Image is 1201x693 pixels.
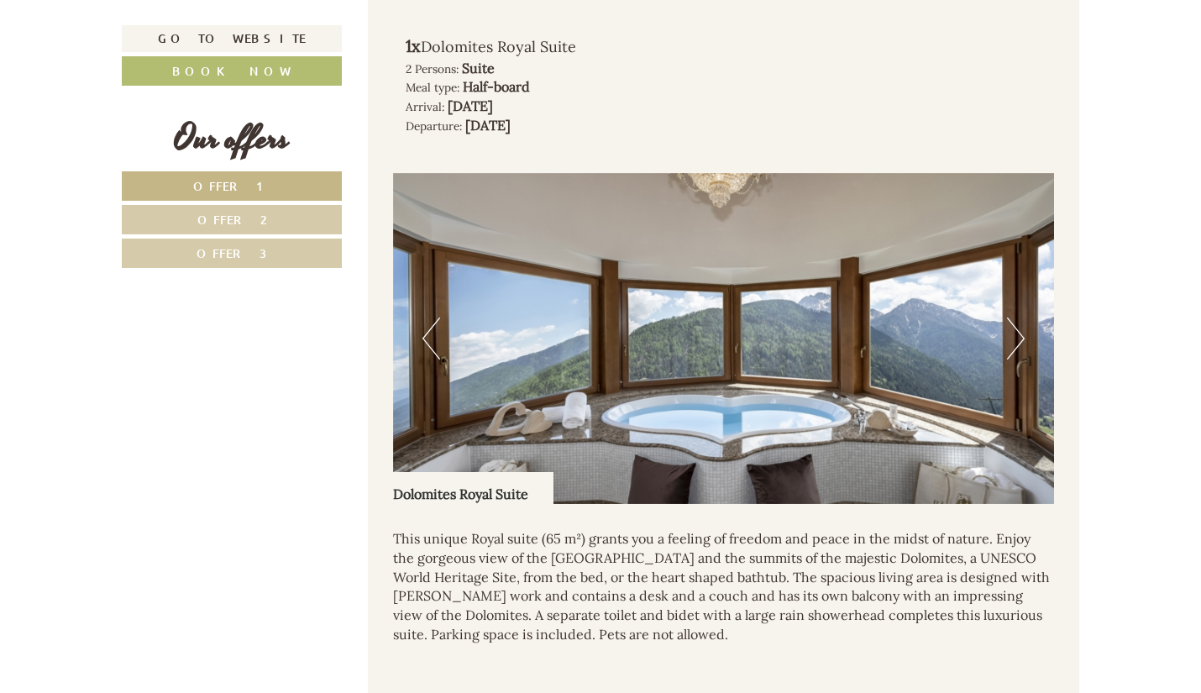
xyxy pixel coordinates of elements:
[122,25,342,52] a: Go to website
[197,245,267,261] span: Offer 3
[393,529,1055,644] p: This unique Royal suite (65 m²) grants you a feeling of freedom and peace in the midst of nature....
[406,61,459,76] small: 2 Persons:
[448,97,493,114] b: [DATE]
[193,178,271,194] span: Offer 1
[406,80,459,95] small: Meal type:
[462,60,495,76] b: Suite
[465,117,511,134] b: [DATE]
[393,472,553,504] div: Dolomites Royal Suite
[422,318,440,360] button: Previous
[406,34,699,59] div: Dolomites Royal Suite
[406,35,421,56] b: 1x
[406,99,444,114] small: Arrival:
[393,173,1055,504] img: image
[122,56,342,86] a: Book now
[463,78,530,95] b: Half-board
[122,115,342,163] div: Our offers
[197,212,267,228] span: Offer 2
[1007,318,1025,360] button: Next
[406,118,462,134] small: Departure:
